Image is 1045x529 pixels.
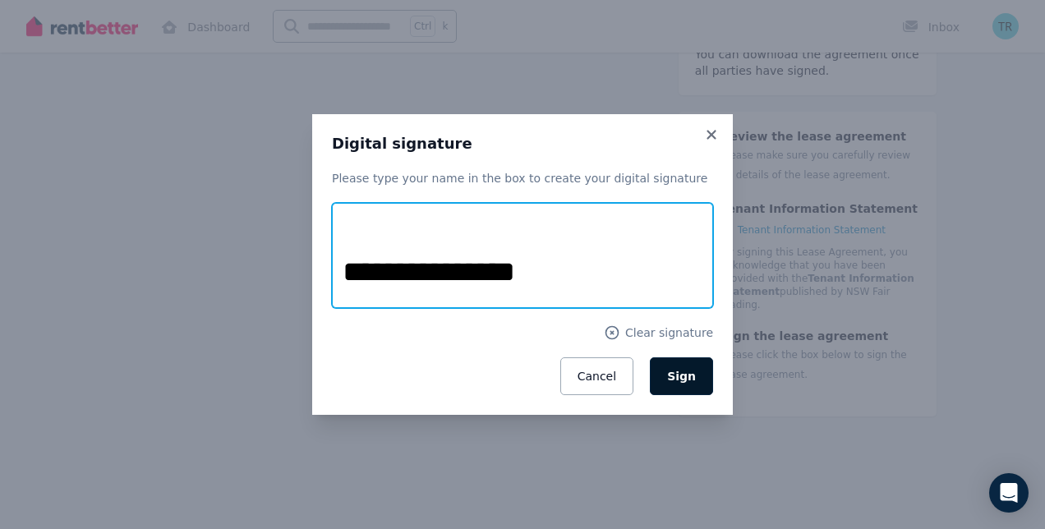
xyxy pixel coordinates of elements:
p: Please type your name in the box to create your digital signature [332,170,713,186]
button: Cancel [560,357,633,395]
h3: Digital signature [332,134,713,154]
span: Clear signature [625,324,713,341]
button: Sign [650,357,713,395]
span: Sign [667,370,696,383]
div: Open Intercom Messenger [989,473,1029,513]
